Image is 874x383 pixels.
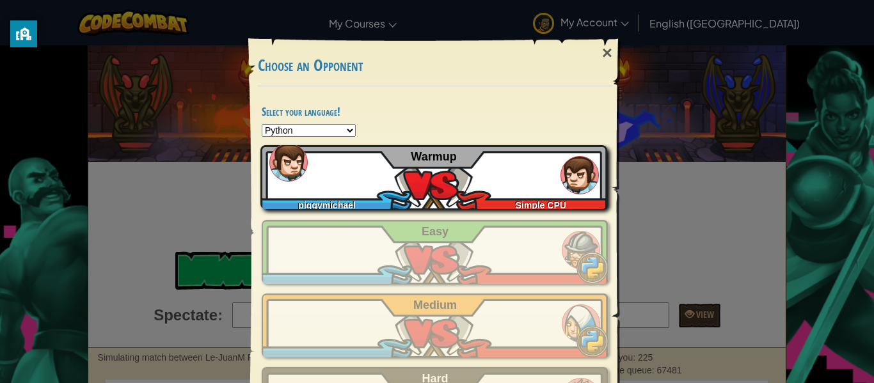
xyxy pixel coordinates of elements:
[516,200,566,210] span: Simple CPU
[258,57,612,74] h3: Choose an Opponent
[10,20,37,47] button: privacy banner
[422,225,449,238] span: Easy
[298,200,355,210] span: piggymichael
[562,304,600,343] img: humans_ladder_medium.png
[411,150,456,163] span: Warmup
[560,156,599,194] img: humans_ladder_tutorial.png
[592,35,622,72] div: ×
[413,299,457,311] span: Medium
[262,106,608,118] h4: Select your language!
[262,145,608,209] a: piggymichaelSimple CPU
[562,231,600,269] img: humans_ladder_easy.png
[269,143,308,182] img: humans_ladder_tutorial.png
